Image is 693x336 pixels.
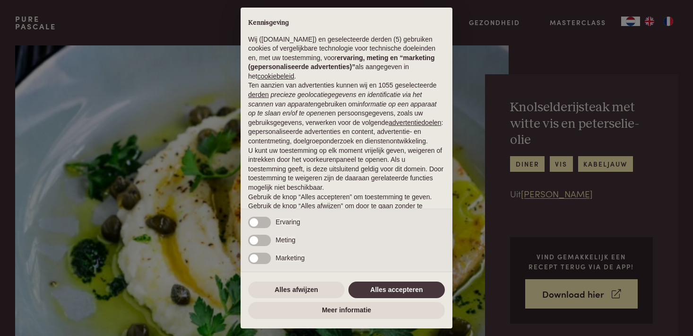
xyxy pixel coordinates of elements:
[276,236,295,244] span: Meting
[389,118,441,128] button: advertentiedoelen
[276,218,300,226] span: Ervaring
[248,35,445,81] p: Wij ([DOMAIN_NAME]) en geselecteerde derden (5) gebruiken cookies of vergelijkbare technologie vo...
[348,282,445,299] button: Alles accepteren
[248,146,445,193] p: U kunt uw toestemming op elk moment vrijelijk geven, weigeren of intrekken door het voorkeurenpan...
[248,100,437,117] em: informatie op een apparaat op te slaan en/of te openen
[248,193,445,221] p: Gebruik de knop “Alles accepteren” om toestemming te geven. Gebruik de knop “Alles afwijzen” om d...
[248,90,269,100] button: derden
[276,254,304,262] span: Marketing
[248,19,445,27] h2: Kennisgeving
[248,81,445,146] p: Ten aanzien van advertenties kunnen wij en 1055 geselecteerde gebruiken om en persoonsgegevens, z...
[248,54,434,71] strong: ervaring, meting en “marketing (gepersonaliseerde advertenties)”
[248,91,422,108] em: precieze geolocatiegegevens en identificatie via het scannen van apparaten
[248,282,345,299] button: Alles afwijzen
[248,302,445,319] button: Meer informatie
[257,72,294,80] a: cookiebeleid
